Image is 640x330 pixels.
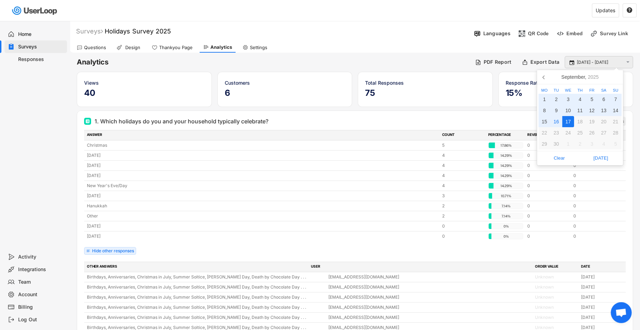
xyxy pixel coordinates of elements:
text:  [626,59,630,65]
div: [EMAIL_ADDRESS][DOMAIN_NAME] [328,314,531,321]
div: 0 [527,193,569,199]
div: Sa [598,89,610,92]
div: 28 [610,127,622,138]
div: 5 [442,142,484,148]
div: Updates [596,8,615,13]
div: [DATE] [87,233,438,239]
div: [DATE] [87,223,438,229]
h6: Analytics [77,57,470,67]
div: [DATE] [581,274,623,280]
div: 14.29% [490,163,522,169]
div: 0 [573,233,615,239]
div: 14.29% [490,183,522,189]
div: [EMAIL_ADDRESS][DOMAIN_NAME] [328,304,531,310]
div: Mo [538,89,550,92]
div: 0 [527,213,569,219]
div: DATE [581,264,623,270]
div: 0 [573,193,615,199]
div: [DATE] [581,304,623,310]
div: 4 [442,162,484,169]
div: Birthdays, Anniversaries, Christmas in July, Summer Soltice, [PERSON_NAME] Day, Death by Chocolat... [87,314,324,321]
div: 0 [442,233,484,239]
i: 2025 [588,75,598,79]
div: Response Rate [506,79,626,86]
input: Select Date Range [577,59,623,66]
div: Other [87,213,438,219]
div: 0 [573,223,615,229]
img: ShopcodesMajor.svg [518,30,526,37]
div: Birthdays, Anniversaries, Christmas in July, Summer Soltice, [PERSON_NAME] Day, Death by Chocolat... [87,294,324,300]
div: 4 [574,94,586,105]
div: COUNT [442,132,484,138]
div: 4 [442,183,484,189]
div: 26 [586,127,598,138]
div: Thankyou Page [159,45,193,51]
div: Analytics [210,44,232,50]
h5: 6 [225,88,345,98]
div: OTHER ANSWERS [87,264,307,270]
div: 12 [586,105,598,116]
div: [DATE] [581,294,623,300]
button:  [568,59,575,66]
div: 6 [598,94,610,105]
h5: 15% [506,88,626,98]
div: REVENUE [527,132,569,138]
div: Hide other responses [92,249,134,253]
text:  [570,59,574,65]
div: 30 [550,138,562,149]
div: 17 [562,116,574,127]
div: 22 [538,127,550,138]
div: 21 [610,116,622,127]
h5: 40 [84,88,204,98]
div: 10.71% [490,193,522,199]
div: QR Code [528,30,549,37]
img: Language%20Icon.svg [474,30,481,37]
div: Views [84,79,204,86]
div: 0 [527,152,569,159]
div: Customers [225,79,345,86]
div: Christmas [87,142,438,148]
div: 4 [442,172,484,179]
div: Total Responses [365,79,485,86]
div: Activity [18,254,64,260]
div: 2 [442,213,484,219]
div: 0 [573,183,615,189]
div: 0 [527,162,569,169]
div: USER [311,264,531,270]
div: 4 [598,138,610,149]
div: Responses [18,56,64,63]
div: 27 [598,127,610,138]
div: 7.14% [490,203,522,209]
div: Design [124,45,141,51]
div: 2 [550,94,562,105]
img: userloop-logo-01.svg [10,3,60,18]
div: 19 [586,116,598,127]
div: Su [610,89,622,92]
div: Surveys [18,44,64,50]
div: Unknown [535,304,577,310]
div: Log Out [18,316,64,323]
div: 18 [574,116,586,127]
div: [EMAIL_ADDRESS][DOMAIN_NAME] [328,274,531,280]
div: Account [18,291,64,298]
div: PERCENTAGE [488,132,523,138]
div: 0 [573,203,615,209]
div: [EMAIL_ADDRESS][DOMAIN_NAME] [328,294,531,300]
div: [DATE] [87,162,438,169]
div: [DATE] [581,314,623,321]
div: 1 [562,138,574,149]
div: Survey Link [600,30,635,37]
div: 0 [527,142,569,148]
div: 14.29% [490,153,522,159]
div: 0 [527,183,569,189]
text:  [627,7,632,13]
div: 3 [586,138,598,149]
div: Billing [18,304,64,310]
div: 7.14% [490,213,522,220]
div: Th [574,89,586,92]
div: 20 [598,116,610,127]
div: 0 [527,223,569,229]
div: 8 [538,105,550,116]
div: Embed [566,30,582,37]
span: [DATE] [582,153,619,163]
